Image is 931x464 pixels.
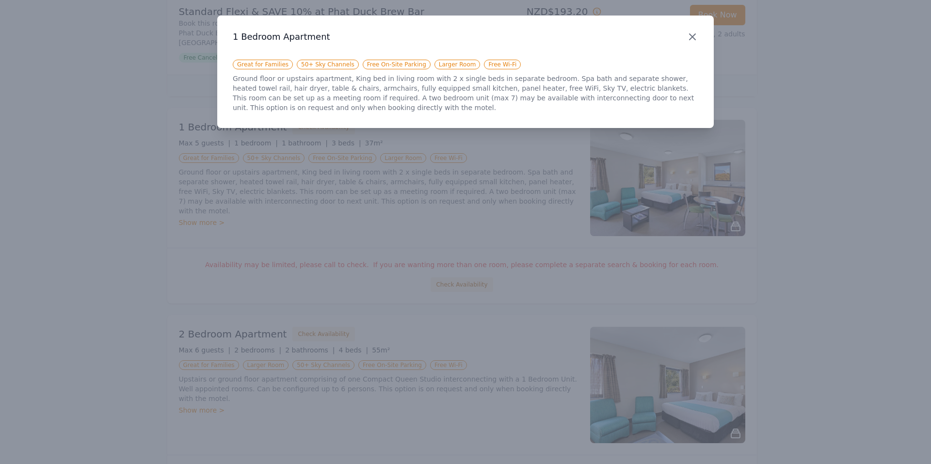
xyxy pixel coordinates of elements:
[297,60,359,69] span: 50+ Sky Channels
[484,60,521,69] span: Free Wi-Fi
[434,60,481,69] span: Larger Room
[233,31,698,43] h3: 1 Bedroom Apartment
[233,60,293,69] span: Great for Families
[363,60,431,69] span: Free On-Site Parking
[233,74,698,112] p: Ground floor or upstairs apartment, King bed in living room with 2 x single beds in separate bedr...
